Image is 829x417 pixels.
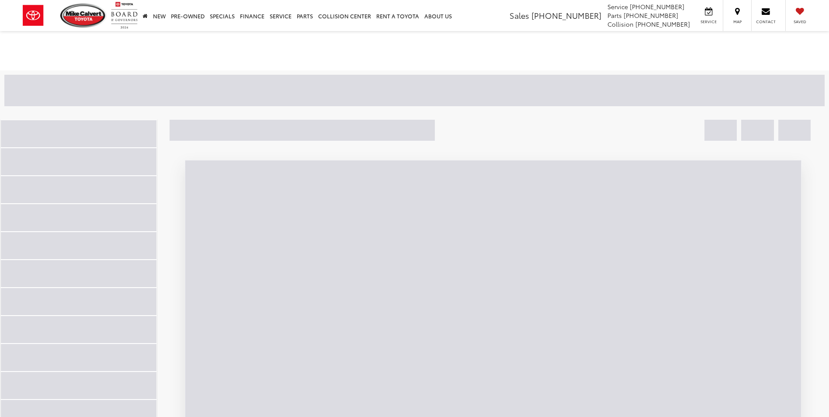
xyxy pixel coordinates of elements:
[510,10,529,21] span: Sales
[635,20,690,28] span: [PHONE_NUMBER]
[60,3,107,28] img: Mike Calvert Toyota
[624,11,678,20] span: [PHONE_NUMBER]
[607,11,622,20] span: Parts
[630,2,684,11] span: [PHONE_NUMBER]
[531,10,601,21] span: [PHONE_NUMBER]
[728,19,747,24] span: Map
[607,2,628,11] span: Service
[607,20,634,28] span: Collision
[790,19,809,24] span: Saved
[756,19,776,24] span: Contact
[699,19,718,24] span: Service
